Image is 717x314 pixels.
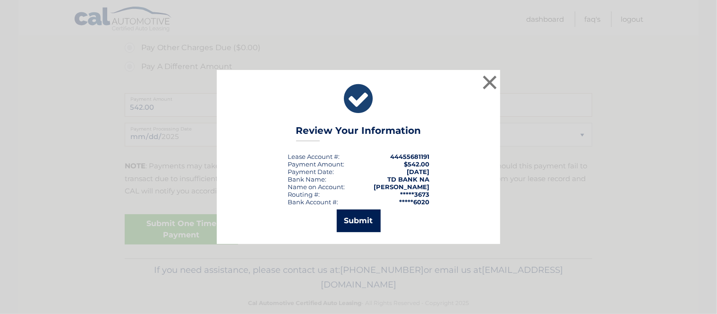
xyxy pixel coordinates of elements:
div: Lease Account #: [288,153,340,160]
button: × [480,73,499,92]
strong: [PERSON_NAME] [374,183,429,191]
div: Name on Account: [288,183,345,191]
div: Bank Account #: [288,198,338,206]
span: [DATE] [407,168,429,175]
h3: Review Your Information [296,125,421,141]
div: : [288,168,334,175]
span: Payment Date [288,168,333,175]
div: Routing #: [288,191,320,198]
strong: 44455681191 [390,153,429,160]
div: Bank Name: [288,175,326,183]
div: Payment Amount: [288,160,344,168]
strong: TD BANK NA [387,175,429,183]
span: $542.00 [404,160,429,168]
button: Submit [337,209,381,232]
